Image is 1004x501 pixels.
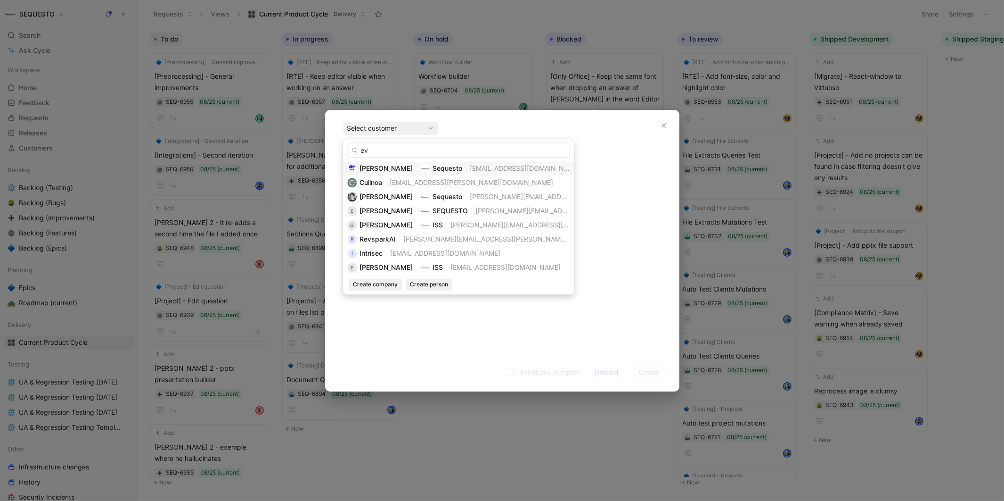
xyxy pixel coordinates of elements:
[359,249,383,257] span: Intrisec
[433,263,443,271] span: ISS
[406,278,452,291] button: Create person
[450,263,561,271] span: [EMAIL_ADDRESS][DOMAIN_NAME]
[420,263,430,272] img: logo
[475,207,692,215] span: [PERSON_NAME][EMAIL_ADDRESS][PERSON_NAME][DOMAIN_NAME]
[347,164,357,173] img: teamqsg2i0ok5of8jn8l.png
[349,278,402,291] button: Create company
[347,192,357,201] img: 4697092828102_eccf1708f213e49d4ee0_192.png
[353,280,398,289] span: Create company
[433,221,443,229] span: ISS
[347,234,357,244] div: R
[470,164,580,172] span: [EMAIL_ADDRESS][DOMAIN_NAME]
[403,235,620,243] span: [PERSON_NAME][EMAIL_ADDRESS][PERSON_NAME][DOMAIN_NAME]
[450,221,667,229] span: [PERSON_NAME][EMAIL_ADDRESS][PERSON_NAME][DOMAIN_NAME]
[420,220,430,230] img: logo
[433,192,462,200] span: Sequesto
[420,206,430,216] img: logo
[390,178,553,186] span: [EMAIL_ADDRESS][PERSON_NAME][DOMAIN_NAME]
[359,192,413,200] span: [PERSON_NAME]
[347,206,357,216] div: E
[433,207,468,215] span: SEQUESTO
[390,249,500,257] span: [EMAIL_ADDRESS][DOMAIN_NAME]
[410,280,448,289] span: Create person
[359,164,413,172] span: [PERSON_NAME]
[359,207,413,215] span: [PERSON_NAME]
[470,192,633,200] span: [PERSON_NAME][EMAIL_ADDRESS][DOMAIN_NAME]
[347,142,570,158] input: Search...
[359,263,413,271] span: [PERSON_NAME]
[433,164,462,172] span: Sequesto
[347,263,357,272] div: E
[420,164,430,173] img: logo
[347,249,357,258] div: I
[359,235,396,243] span: RevsparkAI
[347,220,357,230] div: G
[359,221,413,229] span: [PERSON_NAME]
[347,178,357,187] img: logo
[420,192,430,201] img: logo
[359,178,382,186] span: Culinoa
